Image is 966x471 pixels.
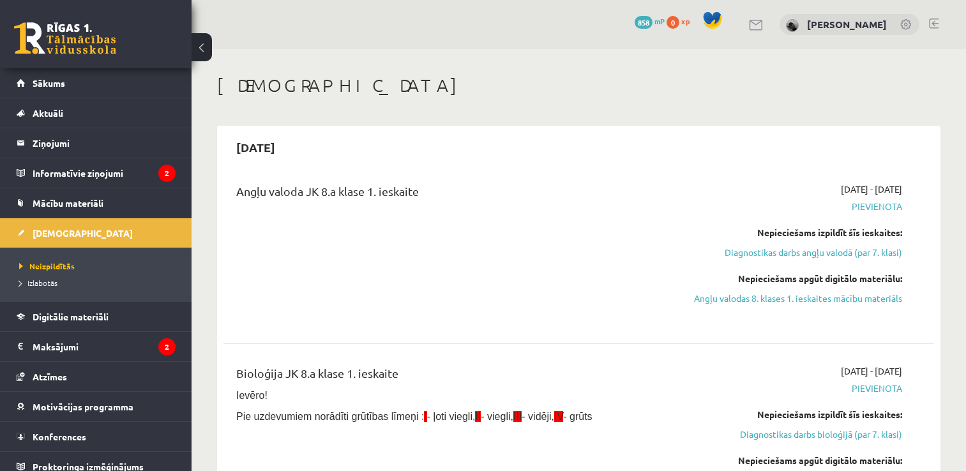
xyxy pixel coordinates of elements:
[635,16,665,26] a: 858 mP
[17,188,176,218] a: Mācību materiāli
[786,19,799,32] img: Samanta Dakša
[33,107,63,119] span: Aktuāli
[33,158,176,188] legend: Informatīvie ziņojumi
[654,16,665,26] span: mP
[33,311,109,322] span: Digitālie materiāli
[19,261,75,271] span: Neizpildītās
[693,408,902,421] div: Nepieciešams izpildīt šīs ieskaites:
[33,197,103,209] span: Mācību materiāli
[17,68,176,98] a: Sākums
[236,183,674,206] div: Angļu valoda JK 8.a klase 1. ieskaite
[475,411,481,422] span: II
[807,18,887,31] a: [PERSON_NAME]
[17,362,176,391] a: Atzīmes
[841,183,902,196] span: [DATE] - [DATE]
[17,218,176,248] a: [DEMOGRAPHIC_DATA]
[19,277,179,288] a: Izlabotās
[667,16,696,26] a: 0 xp
[17,392,176,421] a: Motivācijas programma
[158,165,176,182] i: 2
[17,302,176,331] a: Digitālie materiāli
[236,390,268,401] span: Ievēro!
[693,246,902,259] a: Diagnostikas darbs angļu valodā (par 7. klasi)
[236,411,592,422] span: Pie uzdevumiem norādīti grūtības līmeņi : - ļoti viegli, - viegli, - vidēji, - grūts
[33,77,65,89] span: Sākums
[17,422,176,451] a: Konferences
[841,364,902,378] span: [DATE] - [DATE]
[554,411,563,422] span: IV
[33,431,86,442] span: Konferences
[635,16,653,29] span: 858
[693,454,902,467] div: Nepieciešams apgūt digitālo materiālu:
[17,158,176,188] a: Informatīvie ziņojumi2
[424,411,426,422] span: I
[33,371,67,382] span: Atzīmes
[693,272,902,285] div: Nepieciešams apgūt digitālo materiālu:
[33,128,176,158] legend: Ziņojumi
[513,411,522,422] span: III
[33,332,176,361] legend: Maksājumi
[667,16,679,29] span: 0
[681,16,690,26] span: xp
[223,132,288,162] h2: [DATE]
[158,338,176,355] i: 2
[17,128,176,158] a: Ziņojumi
[19,278,57,288] span: Izlabotās
[19,260,179,272] a: Neizpildītās
[236,364,674,388] div: Bioloģija JK 8.a klase 1. ieskaite
[33,227,133,239] span: [DEMOGRAPHIC_DATA]
[693,382,902,395] span: Pievienota
[17,98,176,128] a: Aktuāli
[17,332,176,361] a: Maksājumi2
[693,226,902,239] div: Nepieciešams izpildīt šīs ieskaites:
[14,22,116,54] a: Rīgas 1. Tālmācības vidusskola
[693,200,902,213] span: Pievienota
[693,292,902,305] a: Angļu valodas 8. klases 1. ieskaites mācību materiāls
[693,428,902,441] a: Diagnostikas darbs bioloģijā (par 7. klasi)
[33,401,133,412] span: Motivācijas programma
[217,75,940,96] h1: [DEMOGRAPHIC_DATA]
